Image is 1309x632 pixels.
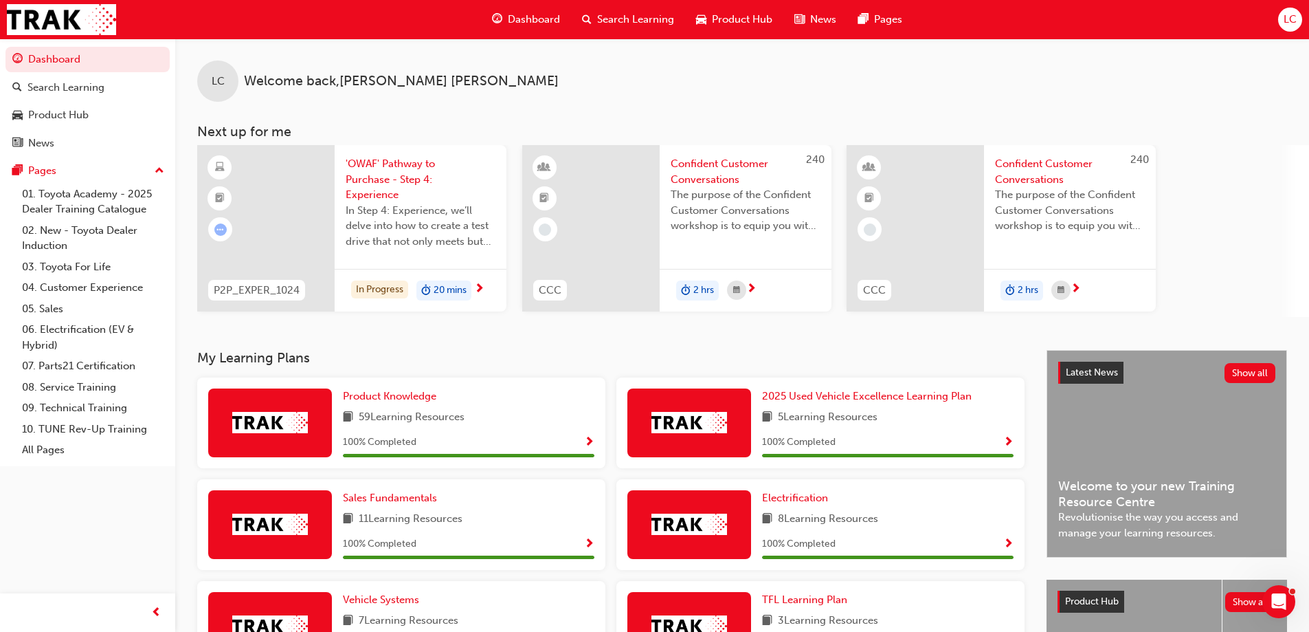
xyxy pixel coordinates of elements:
[1058,282,1064,299] span: calendar-icon
[522,145,831,312] a: 240CCCConfident Customer ConversationsThe purpose of the Confident Customer Conversations worksho...
[351,281,408,299] div: In Progress
[693,283,714,298] span: 2 hrs
[343,511,353,528] span: book-icon
[762,390,972,402] span: 2025 Used Vehicle Excellence Learning Plan
[27,80,104,96] div: Search Learning
[762,592,853,608] a: TFL Learning Plan
[1005,282,1015,300] span: duration-icon
[671,187,820,234] span: The purpose of the Confident Customer Conversations workshop is to equip you with tools to commun...
[582,11,592,28] span: search-icon
[343,613,353,630] span: book-icon
[343,389,442,404] a: Product Knowledge
[28,135,54,151] div: News
[343,490,443,506] a: Sales Fundamentals
[847,6,913,34] a: pages-iconPages
[762,613,772,630] span: book-icon
[5,44,170,158] button: DashboardSearch LearningProduct HubNews
[584,437,594,449] span: Show Progress
[874,12,902,28] span: Pages
[474,283,484,296] span: next-icon
[778,409,877,426] span: 5 Learning Resources
[651,514,727,535] img: Trak
[212,74,225,89] span: LC
[810,12,836,28] span: News
[16,419,170,440] a: 10. TUNE Rev-Up Training
[762,490,833,506] a: Electrification
[421,282,431,300] span: duration-icon
[214,224,227,236] span: learningRecordVerb_ATTEMPT-icon
[5,47,170,72] a: Dashboard
[12,54,23,66] span: guage-icon
[794,11,805,28] span: news-icon
[746,283,757,296] span: next-icon
[762,389,977,404] a: 2025 Used Vehicle Excellence Learning Plan
[995,156,1145,187] span: Confident Customer Conversations
[762,435,836,450] span: 100 % Completed
[12,165,23,177] span: pages-icon
[762,409,772,426] span: book-icon
[1058,362,1275,384] a: Latest NewsShow all
[696,11,706,28] span: car-icon
[12,138,23,150] span: news-icon
[864,159,874,177] span: learningResourceType_INSTRUCTOR_LED-icon
[5,158,170,184] button: Pages
[778,511,878,528] span: 8 Learning Resources
[712,12,772,28] span: Product Hub
[12,82,22,94] span: search-icon
[232,514,308,535] img: Trak
[359,409,465,426] span: 59 Learning Resources
[343,536,416,552] span: 100 % Completed
[1058,591,1276,613] a: Product HubShow all
[232,412,308,433] img: Trak
[481,6,571,34] a: guage-iconDashboard
[346,203,495,250] span: In Step 4: Experience, we’ll delve into how to create a test drive that not only meets but exceed...
[215,159,225,177] span: learningResourceType_ELEARNING-icon
[1071,283,1081,296] span: next-icon
[864,190,874,208] span: booktick-icon
[16,439,170,461] a: All Pages
[343,492,437,504] span: Sales Fundamentals
[671,156,820,187] span: Confident Customer Conversations
[16,298,170,320] a: 05. Sales
[539,224,551,236] span: learningRecordVerb_NONE-icon
[1284,12,1297,28] span: LC
[783,6,847,34] a: news-iconNews
[28,163,56,179] div: Pages
[864,224,876,236] span: learningRecordVerb_NONE-icon
[16,397,170,419] a: 09. Technical Training
[1262,585,1295,618] iframe: Intercom live chat
[244,74,559,89] span: Welcome back , [PERSON_NAME] [PERSON_NAME]
[733,282,740,299] span: calendar-icon
[539,159,549,177] span: learningResourceType_INSTRUCTOR_LED-icon
[1066,367,1118,378] span: Latest News
[995,187,1145,234] span: The purpose of the Confident Customer Conversations workshop is to equip you with tools to commun...
[434,283,467,298] span: 20 mins
[343,592,425,608] a: Vehicle Systems
[7,4,116,35] img: Trak
[343,390,436,402] span: Product Knowledge
[762,492,828,504] span: Electrification
[359,511,462,528] span: 11 Learning Resources
[584,434,594,451] button: Show Progress
[571,6,685,34] a: search-iconSearch Learning
[28,107,89,123] div: Product Hub
[762,593,847,606] span: TFL Learning Plan
[863,283,886,298] span: CCC
[1003,538,1014,551] span: Show Progress
[1058,510,1275,541] span: Revolutionise the way you access and manage your learning resources.
[539,283,561,298] span: CCC
[16,220,170,257] a: 02. New - Toyota Dealer Induction
[858,11,869,28] span: pages-icon
[651,412,727,433] img: Trak
[778,613,878,630] span: 3 Learning Resources
[16,277,170,298] a: 04. Customer Experience
[197,350,1025,366] h3: My Learning Plans
[847,145,1156,312] a: 240CCCConfident Customer ConversationsThe purpose of the Confident Customer Conversations worksho...
[155,162,164,180] span: up-icon
[1224,363,1276,383] button: Show all
[806,153,825,166] span: 240
[539,190,549,208] span: booktick-icon
[685,6,783,34] a: car-iconProduct Hub
[215,190,225,208] span: booktick-icon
